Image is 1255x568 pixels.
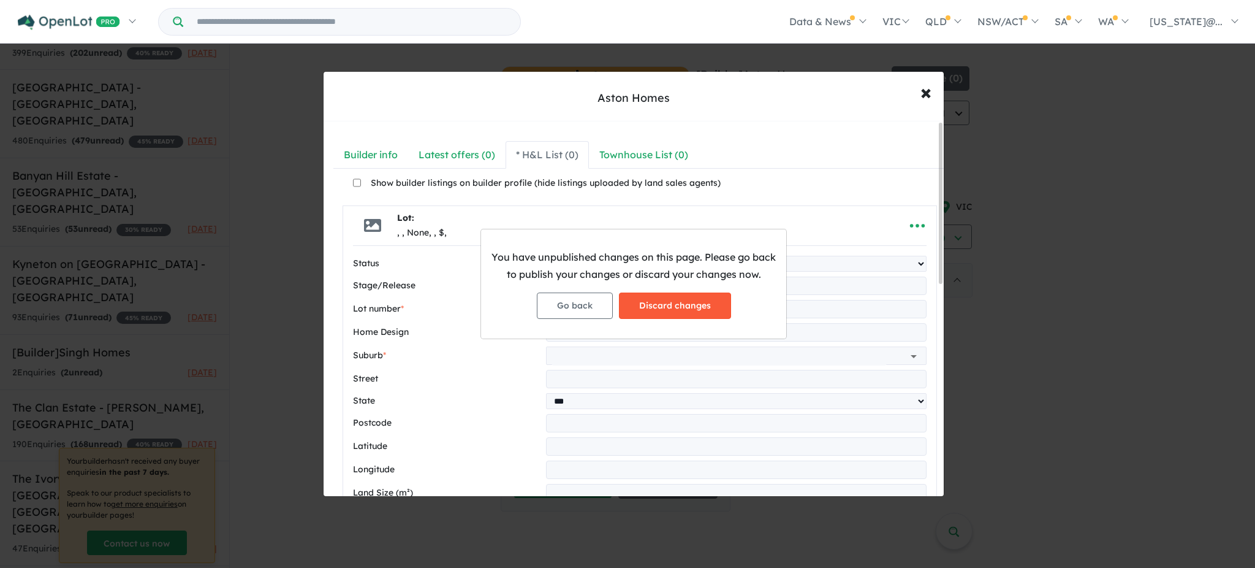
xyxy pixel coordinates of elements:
[1150,15,1223,28] span: [US_STATE]@...
[186,9,518,35] input: Try estate name, suburb, builder or developer
[18,15,120,30] img: Openlot PRO Logo White
[537,293,613,319] button: Go back
[619,293,731,319] button: Discard changes
[491,249,776,282] p: You have unpublished changes on this page. Please go back to publish your changes or discard your...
